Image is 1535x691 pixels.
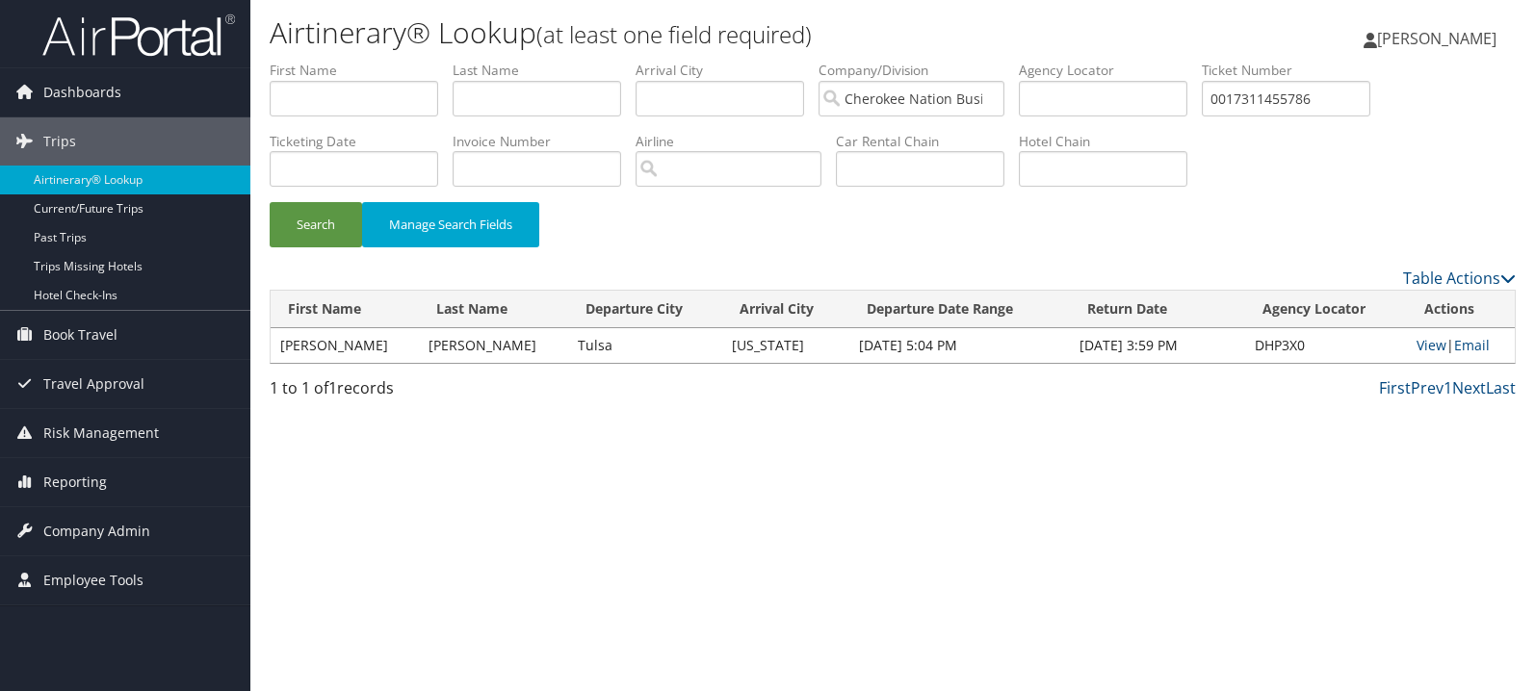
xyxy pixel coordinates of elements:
[636,61,819,80] label: Arrival City
[722,328,849,363] td: [US_STATE]
[419,291,567,328] th: Last Name: activate to sort column ascending
[1019,132,1202,151] label: Hotel Chain
[43,117,76,166] span: Trips
[568,291,722,328] th: Departure City: activate to sort column ascending
[43,409,159,457] span: Risk Management
[1403,268,1516,289] a: Table Actions
[270,132,453,151] label: Ticketing Date
[568,328,722,363] td: Tulsa
[849,328,1070,363] td: [DATE] 5:04 PM
[1407,291,1515,328] th: Actions
[1486,377,1516,398] a: Last
[43,68,121,116] span: Dashboards
[1407,328,1515,363] td: |
[43,360,144,408] span: Travel Approval
[1245,291,1406,328] th: Agency Locator: activate to sort column ascending
[453,61,636,80] label: Last Name
[1444,377,1452,398] a: 1
[271,328,419,363] td: [PERSON_NAME]
[43,507,150,555] span: Company Admin
[1411,377,1444,398] a: Prev
[270,202,362,247] button: Search
[1452,377,1486,398] a: Next
[1245,328,1406,363] td: DHP3X0
[270,13,1101,53] h1: Airtinerary® Lookup
[836,132,1019,151] label: Car Rental Chain
[362,202,539,247] button: Manage Search Fields
[453,132,636,151] label: Invoice Number
[1417,336,1446,354] a: View
[536,18,812,50] small: (at least one field required)
[270,376,559,409] div: 1 to 1 of records
[1019,61,1202,80] label: Agency Locator
[42,13,235,58] img: airportal-logo.png
[43,458,107,506] span: Reporting
[270,61,453,80] label: First Name
[636,132,836,151] label: Airline
[1454,336,1490,354] a: Email
[419,328,567,363] td: [PERSON_NAME]
[819,61,1019,80] label: Company/Division
[1377,28,1496,49] span: [PERSON_NAME]
[1364,10,1516,67] a: [PERSON_NAME]
[849,291,1070,328] th: Departure Date Range: activate to sort column ascending
[722,291,849,328] th: Arrival City: activate to sort column ascending
[328,377,337,398] span: 1
[1070,291,1245,328] th: Return Date: activate to sort column ascending
[271,291,419,328] th: First Name: activate to sort column ascending
[43,311,117,359] span: Book Travel
[1379,377,1411,398] a: First
[1202,61,1385,80] label: Ticket Number
[1070,328,1245,363] td: [DATE] 3:59 PM
[43,556,143,604] span: Employee Tools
